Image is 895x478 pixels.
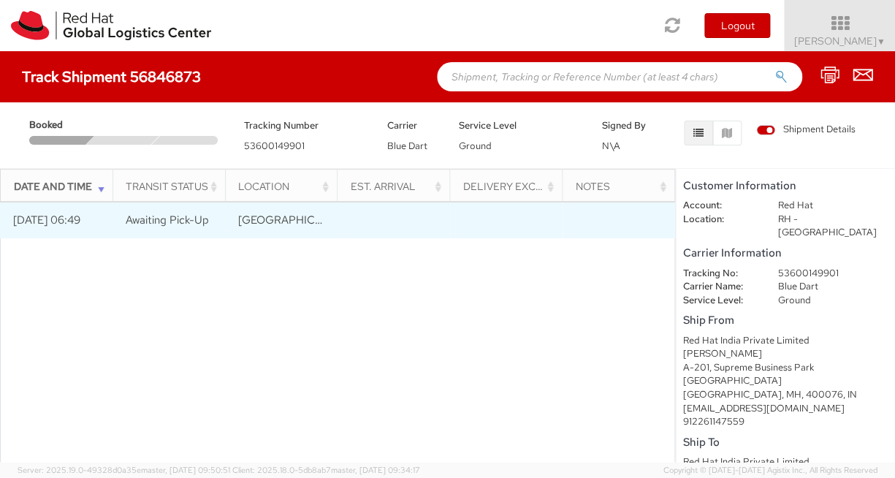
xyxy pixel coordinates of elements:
img: rh-logistics-00dfa346123c4ec078e1.svg [11,11,211,40]
span: Client: 2025.18.0-5db8ab7 [232,465,420,475]
span: Shipment Details [756,123,855,137]
span: Awaiting Pick-Up [126,213,209,227]
span: Booked [29,118,92,132]
span: N\A [601,140,620,152]
h5: Service Level [458,121,579,131]
div: A-201, Supreme Business Park [GEOGRAPHIC_DATA] [683,361,888,388]
h5: Carrier Information [683,247,888,259]
span: Blue Dart [387,140,427,152]
div: Est. Arrival [351,179,445,194]
input: Shipment, Tracking or Reference Number (at least 4 chars) [437,62,802,91]
div: Date and Time [14,179,108,194]
label: Shipment Details [756,123,855,139]
h5: Ship From [683,314,888,327]
div: Notes [575,179,669,194]
span: Copyright © [DATE]-[DATE] Agistix Inc., All Rights Reserved [663,465,877,477]
div: Red Hat India Private Limited [PERSON_NAME] [683,334,888,361]
div: Location [238,179,332,194]
h5: Carrier [387,121,437,131]
button: Logout [704,13,770,38]
h5: Customer Information [683,180,888,192]
dt: Location: [672,213,766,227]
span: MUMBAI, MH, IN [238,213,491,227]
div: 912261147559 [683,415,888,429]
span: master, [DATE] 09:50:51 [141,465,230,475]
span: [PERSON_NAME] [794,34,886,48]
div: Delivery Exception [463,179,557,194]
span: Ground [458,140,491,152]
h5: Signed By [601,121,651,131]
h5: Ship To [683,436,888,449]
span: Server: 2025.19.0-49328d0a35e [18,465,230,475]
div: [GEOGRAPHIC_DATA], MH, 400076, IN [683,388,888,402]
h5: Tracking Number [244,121,365,131]
span: ▼ [877,36,886,48]
div: [EMAIL_ADDRESS][DOMAIN_NAME] [683,402,888,416]
span: 53600149901 [244,140,305,152]
span: master, [DATE] 09:34:17 [331,465,420,475]
div: Transit Status [126,179,220,194]
dt: Account: [672,199,766,213]
dt: Carrier Name: [672,280,766,294]
h4: Track Shipment 56846873 [22,69,201,85]
dt: Tracking No: [672,267,766,281]
dt: Service Level: [672,294,766,308]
